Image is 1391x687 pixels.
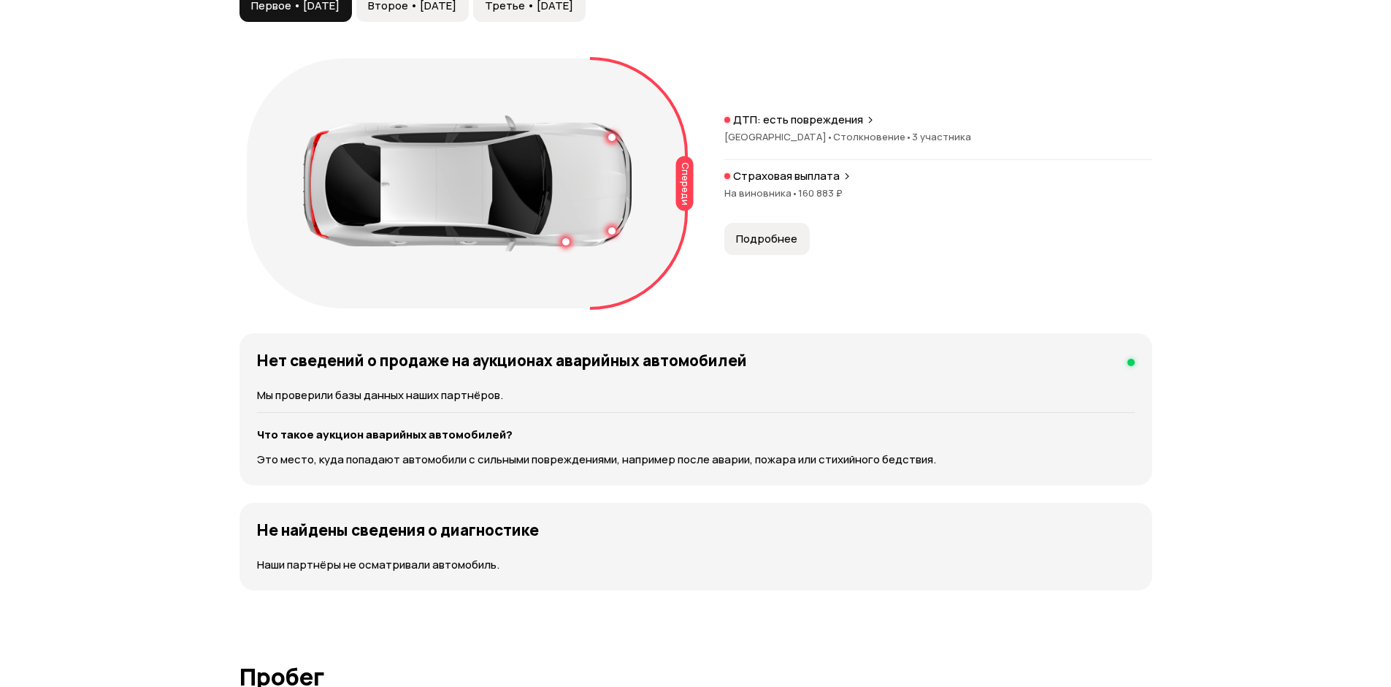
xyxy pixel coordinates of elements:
[792,186,798,200] span: •
[257,351,747,370] h4: Нет сведений о продаже на аукционах аварийных автомобилей
[833,130,912,143] span: Столкновение
[912,130,971,143] span: 3 участника
[724,186,798,200] span: На виновника
[257,387,1135,403] p: Мы проверили базы данных наших партнёров.
[905,130,912,143] span: •
[724,130,833,143] span: [GEOGRAPHIC_DATA]
[257,520,539,539] h4: Не найдены сведения о диагностике
[733,169,840,183] p: Страховая выплата
[724,223,810,255] button: Подробнее
[257,557,1135,573] p: Наши партнёры не осматривали автомобиль.
[257,452,1135,468] p: Это место, куда попадают автомобили с сильными повреждениями, например после аварии, пожара или с...
[798,186,843,200] span: 160 883 ₽
[257,427,513,442] strong: Что такое аукцион аварийных автомобилей?
[827,130,833,143] span: •
[675,156,693,211] div: Спереди
[733,113,863,127] p: ДТП: есть повреждения
[736,232,797,246] span: Подробнее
